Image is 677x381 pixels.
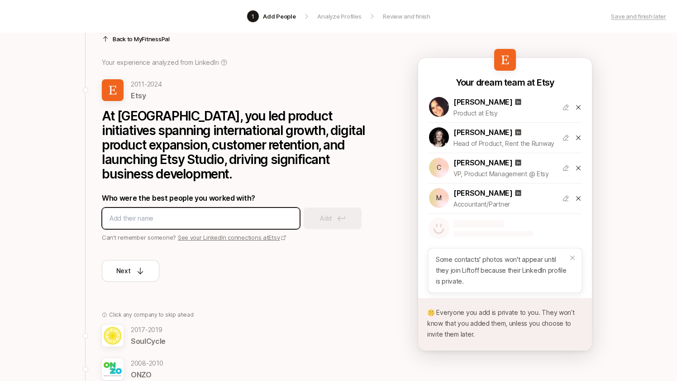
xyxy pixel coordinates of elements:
[131,358,163,369] p: 2008 - 2010
[263,12,296,21] p: Add People
[429,97,449,117] img: 1516543831154
[453,126,513,138] p: [PERSON_NAME]
[131,79,162,90] p: 2011 - 2024
[453,138,555,149] p: Head of Product, Rent the Runway
[537,76,554,89] p: Etsy
[131,369,163,381] p: ONZO
[383,12,430,21] p: Review and finish
[178,234,287,241] a: See your LinkedIn connections atEtsy
[102,260,159,282] button: Next
[611,12,666,21] a: Save and finish later
[317,12,361,21] p: Analyze Profiles
[453,96,513,108] p: [PERSON_NAME]
[453,187,513,199] p: [PERSON_NAME]
[456,76,535,89] p: Your dream team at
[428,217,450,239] img: default-avatar.svg
[109,311,194,319] p: Click any company to skip ahead
[102,79,124,101] img: d3b8acc0_ee0e_44e9_a70c_48b3b3d9dde4.jpg
[102,109,373,181] p: At [GEOGRAPHIC_DATA], you led product initiatives spanning international growth, digital product ...
[252,12,254,21] p: 1
[102,57,219,68] p: Your experience analyzed from LinkedIn
[131,90,162,101] p: Etsy
[113,34,170,43] p: Back to MyFitnessPal
[494,49,516,71] img: d3b8acc0_ee0e_44e9_a70c_48b3b3d9dde4.jpg
[453,199,555,210] p: Accountant/Partner
[453,157,513,169] p: [PERSON_NAME]
[131,335,166,347] p: SoulCycle
[453,108,555,119] p: Product at Etsy
[427,307,583,340] p: 🤫 Everyone you add is private to you. They won’t know that you added them, unless you choose to i...
[131,324,166,335] p: 2017 - 2019
[102,233,373,242] p: Can’t remember someone?
[102,192,373,204] p: Who were the best people you worked with?
[110,213,292,224] input: Add their name
[429,127,449,147] img: 1517458048498
[436,254,569,287] p: Some contacts' photos won't appear until they join Liftoff because their LinkedIn profile is priv...
[436,193,442,203] p: M
[437,162,441,173] p: C
[102,358,124,380] img: 1f8180cb_bac8_4290_8d1d_d06d596c225b.jpg
[116,265,131,276] p: Next
[102,325,124,347] img: 001e292c_d089_47cd_a4bc_7bd4e37c3b6d.jpg
[453,169,555,179] p: VP, Product Management @ Etsy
